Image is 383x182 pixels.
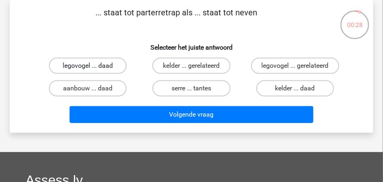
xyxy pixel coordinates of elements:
[251,58,339,74] label: legovogel ... gerelateerd
[152,80,230,96] label: serre ... tantes
[49,80,127,96] label: aanbouw ... daad
[23,37,360,51] h6: Selecteer het juiste antwoord
[256,80,334,96] label: kelder ... daad
[70,106,313,123] button: Volgende vraag
[152,58,230,74] label: kelder ... gerelateerd
[49,58,127,74] label: legovogel ... daad
[340,10,370,30] div: 00:28
[23,6,330,31] p: ... staat tot parterretrap als ... staat tot neven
